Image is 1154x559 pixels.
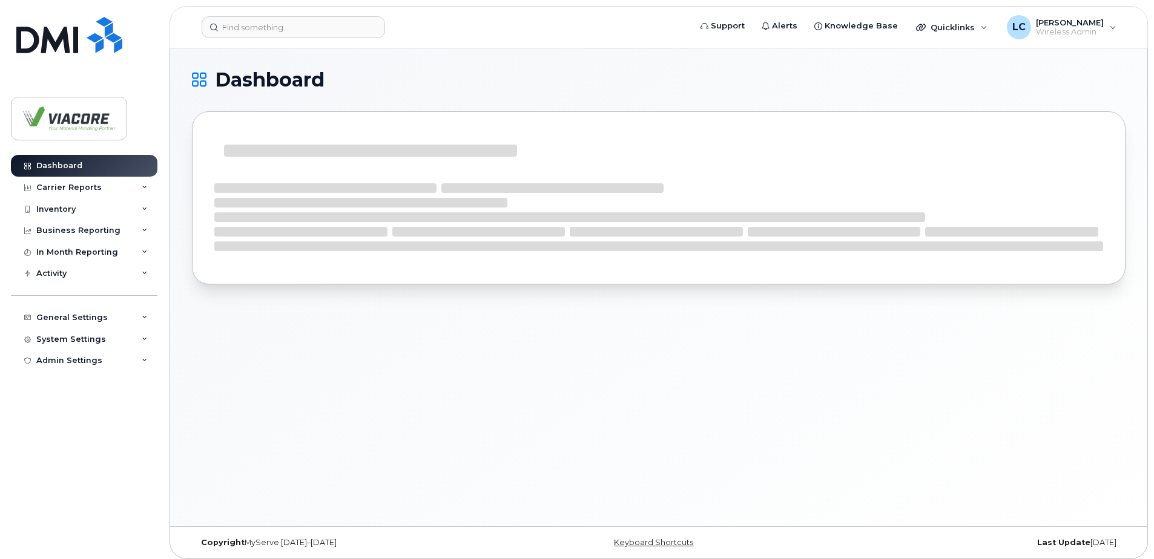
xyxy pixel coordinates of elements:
div: [DATE] [814,538,1126,548]
span: Dashboard [215,71,325,89]
a: Keyboard Shortcuts [614,538,693,547]
div: MyServe [DATE]–[DATE] [192,538,503,548]
strong: Last Update [1037,538,1090,547]
strong: Copyright [201,538,245,547]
